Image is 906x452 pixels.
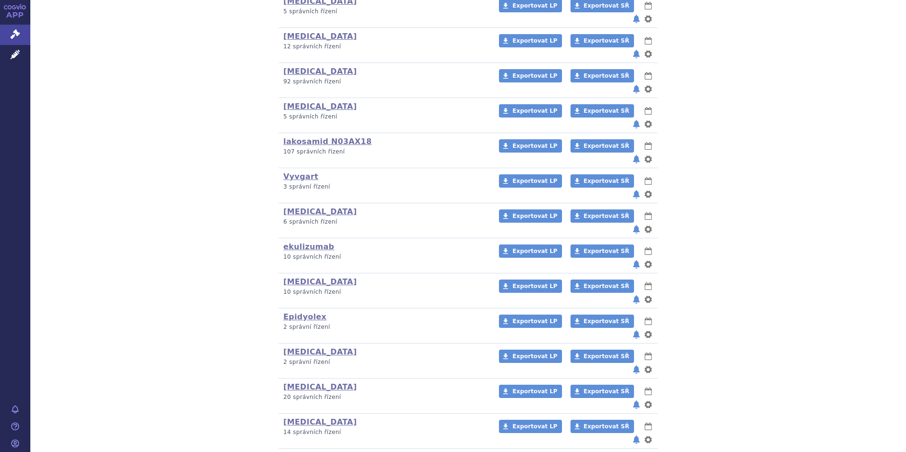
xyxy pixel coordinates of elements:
a: ekulizumab [283,242,334,251]
p: 6 správních řízení [283,218,487,226]
button: notifikace [632,154,641,165]
span: Exportovat SŘ [584,108,629,114]
span: Exportovat LP [512,72,557,79]
a: Exportovat SŘ [571,209,634,223]
p: 5 správních řízení [283,8,487,16]
a: Exportovat LP [499,139,562,153]
button: nastavení [643,294,653,305]
button: notifikace [632,13,641,25]
button: nastavení [643,399,653,410]
p: 12 správních řízení [283,43,487,51]
p: 5 správních řízení [283,113,487,121]
p: 2 správní řízení [283,323,487,331]
span: Exportovat LP [512,423,557,430]
button: lhůty [643,316,653,327]
span: Exportovat SŘ [584,72,629,79]
button: nastavení [643,189,653,200]
p: 20 správních řízení [283,393,487,401]
a: Exportovat LP [499,244,562,258]
a: Exportovat SŘ [571,69,634,82]
a: Exportovat SŘ [571,139,634,153]
a: [MEDICAL_DATA] [283,67,357,76]
a: Exportovat LP [499,280,562,293]
a: Exportovat LP [499,209,562,223]
p: 92 správních řízení [283,78,487,86]
span: Exportovat SŘ [584,213,629,219]
span: Exportovat LP [512,353,557,360]
a: Exportovat LP [499,34,562,47]
button: lhůty [643,70,653,81]
button: lhůty [643,35,653,46]
button: notifikace [632,118,641,130]
button: nastavení [643,118,653,130]
button: nastavení [643,13,653,25]
a: Exportovat LP [499,104,562,118]
button: notifikace [632,48,641,60]
span: Exportovat SŘ [584,388,629,395]
button: nastavení [643,259,653,270]
a: Exportovat LP [499,315,562,328]
a: Exportovat SŘ [571,174,634,188]
button: lhůty [643,140,653,152]
p: 10 správních řízení [283,288,487,296]
span: Exportovat SŘ [584,178,629,184]
span: Exportovat LP [512,143,557,149]
span: Exportovat SŘ [584,283,629,289]
button: lhůty [643,210,653,222]
a: Exportovat LP [499,174,562,188]
a: Exportovat LP [499,350,562,363]
span: Exportovat SŘ [584,2,629,9]
button: nastavení [643,83,653,95]
a: [MEDICAL_DATA] [283,207,357,216]
span: Exportovat SŘ [584,423,629,430]
a: Exportovat SŘ [571,385,634,398]
button: notifikace [632,399,641,410]
button: notifikace [632,224,641,235]
a: [MEDICAL_DATA] [283,417,357,426]
button: lhůty [643,280,653,292]
button: nastavení [643,224,653,235]
p: 2 správní řízení [283,358,487,366]
a: Exportovat SŘ [571,420,634,433]
span: Exportovat LP [512,2,557,9]
span: Exportovat LP [512,248,557,254]
span: Exportovat SŘ [584,248,629,254]
button: nastavení [643,434,653,445]
a: Exportovat SŘ [571,104,634,118]
a: Exportovat LP [499,69,562,82]
span: Exportovat LP [512,283,557,289]
a: [MEDICAL_DATA] [283,102,357,111]
span: Exportovat LP [512,213,557,219]
button: lhůty [643,105,653,117]
a: Exportovat SŘ [571,280,634,293]
span: Exportovat SŘ [584,318,629,325]
a: Exportovat LP [499,385,562,398]
button: notifikace [632,189,641,200]
p: 107 správních řízení [283,148,487,156]
span: Exportovat SŘ [584,143,629,149]
a: [MEDICAL_DATA] [283,32,357,41]
button: notifikace [632,434,641,445]
span: Exportovat LP [512,108,557,114]
button: notifikace [632,83,641,95]
a: [MEDICAL_DATA] [283,347,357,356]
button: lhůty [643,245,653,257]
a: Exportovat SŘ [571,244,634,258]
button: notifikace [632,294,641,305]
p: 10 správních řízení [283,253,487,261]
span: Exportovat SŘ [584,37,629,44]
span: Exportovat LP [512,178,557,184]
a: Exportovat SŘ [571,350,634,363]
a: Epidyolex [283,312,326,321]
button: nastavení [643,364,653,375]
button: lhůty [643,175,653,187]
a: Exportovat SŘ [571,34,634,47]
span: Exportovat LP [512,388,557,395]
a: [MEDICAL_DATA] [283,277,357,286]
span: Exportovat LP [512,37,557,44]
a: Exportovat SŘ [571,315,634,328]
a: Exportovat LP [499,420,562,433]
button: nastavení [643,154,653,165]
button: lhůty [643,351,653,362]
button: nastavení [643,329,653,340]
